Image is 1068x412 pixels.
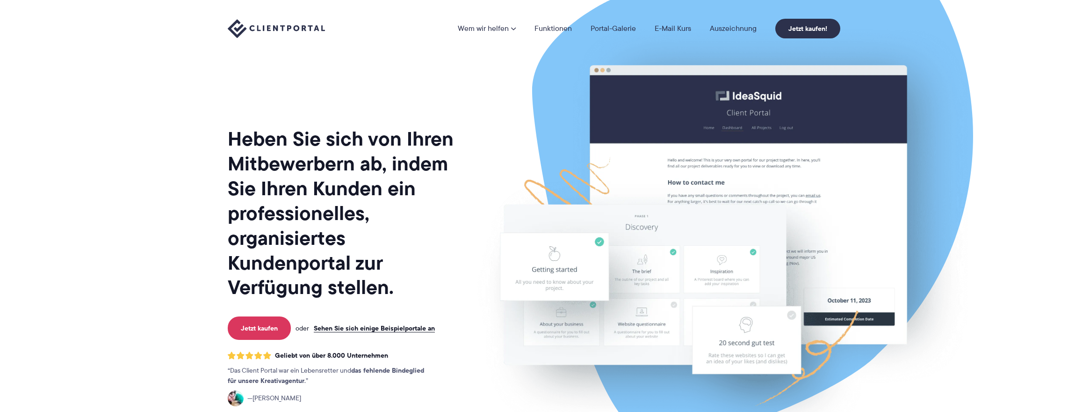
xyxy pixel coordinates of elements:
[775,19,840,38] a: Jetzt kaufen!
[314,324,435,332] a: Sehen Sie sich einige Beispielportale an
[275,352,388,360] span: Geliebt von über 8.000 Unternehmen
[296,324,309,332] span: oder
[655,25,691,32] a: E-Mail Kurs
[458,25,516,32] a: Wem wir helfen
[710,25,757,32] a: Auszeichnung
[534,25,572,32] a: Funktionen
[247,393,301,404] span: [PERSON_NAME]
[228,365,424,386] strong: das fehlende Bindeglied für unsere Kreativagentur
[228,316,291,340] a: Jetzt kaufen
[591,25,636,32] a: Portal-Galerie
[228,126,473,300] h1: Heben Sie sich von Ihren Mitbewerbern ab, indem Sie Ihren Kunden ein professionelles, organisiert...
[228,366,424,386] p: Das Client Portal war ein Lebensretter und .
